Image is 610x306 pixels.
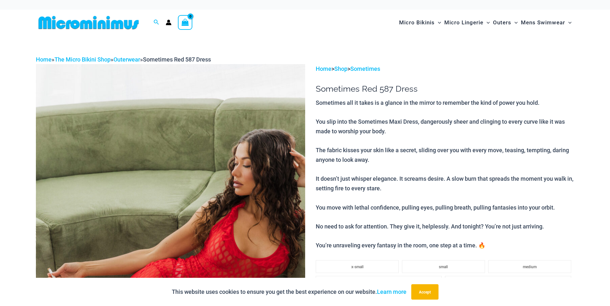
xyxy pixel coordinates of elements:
[334,65,347,72] a: Shop
[351,265,363,269] span: x-small
[488,260,571,273] li: medium
[166,20,171,25] a: Account icon link
[316,65,331,72] a: Home
[397,13,443,32] a: Micro BikinisMenu ToggleMenu Toggle
[399,14,435,31] span: Micro Bikinis
[178,15,193,30] a: View Shopping Cart, empty
[36,15,141,30] img: MM SHOP LOGO FLAT
[316,276,442,289] li: large
[397,12,574,33] nav: Site Navigation
[350,65,380,72] a: Sometimes
[444,14,483,31] span: Micro Lingerie
[439,265,448,269] span: small
[523,265,537,269] span: medium
[402,260,485,273] li: small
[443,13,491,32] a: Micro LingerieMenu ToggleMenu Toggle
[316,64,574,74] p: > >
[493,14,511,31] span: Outers
[316,98,574,250] p: Sometimes all it takes is a glance in the mirror to remember the kind of power you hold. You slip...
[411,284,439,300] button: Accept
[445,276,571,289] li: x-large
[154,19,159,27] a: Search icon link
[36,56,211,63] span: » » »
[521,14,565,31] span: Mens Swimwear
[565,14,572,31] span: Menu Toggle
[316,84,574,94] h1: Sometimes Red 587 Dress
[172,287,406,297] p: This website uses cookies to ensure you get the best experience on our website.
[519,13,573,32] a: Mens SwimwearMenu ToggleMenu Toggle
[113,56,140,63] a: Outerwear
[36,56,52,63] a: Home
[435,14,441,31] span: Menu Toggle
[511,14,518,31] span: Menu Toggle
[316,260,399,273] li: x-small
[377,288,406,295] a: Learn more
[54,56,111,63] a: The Micro Bikini Shop
[143,56,211,63] span: Sometimes Red 587 Dress
[491,13,519,32] a: OutersMenu ToggleMenu Toggle
[483,14,490,31] span: Menu Toggle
